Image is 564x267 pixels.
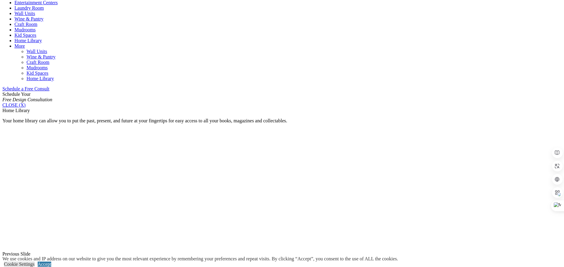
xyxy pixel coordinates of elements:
[14,11,35,16] a: Wall Units
[2,97,52,102] em: Free Design Consultation
[14,33,36,38] a: Kid Spaces
[2,108,30,113] span: Home Library
[14,5,44,11] a: Laundry Room
[14,43,25,49] a: More menu text will display only on big screen
[27,54,55,59] a: Wine & Pantry
[38,262,51,267] a: Accept
[2,92,52,102] span: Schedule Your
[27,60,49,65] a: Craft Room
[14,38,42,43] a: Home Library
[27,71,48,76] a: Kid Spaces
[4,262,35,267] a: Cookie Settings
[27,65,48,70] a: Mudrooms
[14,22,37,27] a: Craft Room
[14,27,36,32] a: Mudrooms
[27,49,47,54] a: Wall Units
[2,251,562,257] div: Previous Slide
[27,76,54,81] a: Home Library
[14,16,43,21] a: Wine & Pantry
[2,256,398,262] div: We use cookies and IP address on our website to give you the most relevant experience by remember...
[2,118,562,124] p: Your home library can allow you to put the past, present, and future at your fingertips for easy ...
[2,86,49,91] a: Schedule a Free Consult (opens a dropdown menu)
[2,102,26,108] a: CLOSE (X)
